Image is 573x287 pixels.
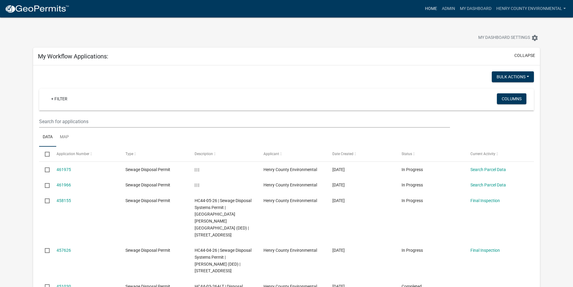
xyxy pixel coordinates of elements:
span: Henry County Environmental [263,182,317,187]
datatable-header-cell: Applicant [258,147,327,161]
a: Admin [439,3,457,14]
span: HC44-04-26 | Sewage Disposal Systems Permit | Rotenburger, Scott A (DED) | 1132 MERRIMAC RD [195,248,251,273]
datatable-header-cell: Application Number [51,147,120,161]
span: My Dashboard Settings [478,34,530,42]
a: Data [39,128,56,147]
a: Henry County Environmental [494,3,568,14]
span: Status [402,152,412,156]
button: collapse [514,52,535,59]
a: 461966 [57,182,71,187]
span: 08/11/2025 [332,167,345,172]
i: settings [531,34,538,42]
span: Current Activity [470,152,495,156]
a: 461975 [57,167,71,172]
datatable-header-cell: Current Activity [465,147,534,161]
a: 458155 [57,198,71,203]
span: Sewage Disposal Permit [125,182,170,187]
span: In Progress [402,248,423,253]
datatable-header-cell: Select [39,147,51,161]
span: | | | [195,167,199,172]
span: Type [125,152,133,156]
a: Search Parcel Data [470,182,506,187]
datatable-header-cell: Description [189,147,257,161]
datatable-header-cell: Date Created [327,147,396,161]
span: HC44-05-26 | Sewage Disposal Systems Permit | Farley, Troy (DED) | 1088 LEXINGTON AVE [195,198,251,237]
span: Henry County Environmental [263,167,317,172]
a: Final Inspection [470,198,500,203]
datatable-header-cell: Type [120,147,189,161]
span: 08/01/2025 [332,198,345,203]
span: Henry County Environmental [263,248,317,253]
datatable-header-cell: Status [396,147,465,161]
span: Applicant [263,152,279,156]
span: Sewage Disposal Permit [125,248,170,253]
a: Map [56,128,72,147]
span: In Progress [402,167,423,172]
span: Date Created [332,152,353,156]
button: Columns [497,93,526,104]
span: Description [195,152,213,156]
a: + Filter [46,93,72,104]
span: In Progress [402,182,423,187]
span: | | | [195,182,199,187]
span: Sewage Disposal Permit [125,167,170,172]
span: Henry County Environmental [263,198,317,203]
a: 457626 [57,248,71,253]
a: Home [423,3,439,14]
a: My Dashboard [457,3,494,14]
h5: My Workflow Applications: [38,53,108,60]
span: Sewage Disposal Permit [125,198,170,203]
span: In Progress [402,198,423,203]
span: 08/11/2025 [332,182,345,187]
input: Search for applications [39,115,450,128]
a: Search Parcel Data [470,167,506,172]
button: My Dashboard Settingssettings [473,32,543,44]
button: Bulk Actions [492,71,534,82]
span: 07/31/2025 [332,248,345,253]
span: Application Number [57,152,89,156]
a: Final Inspection [470,248,500,253]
